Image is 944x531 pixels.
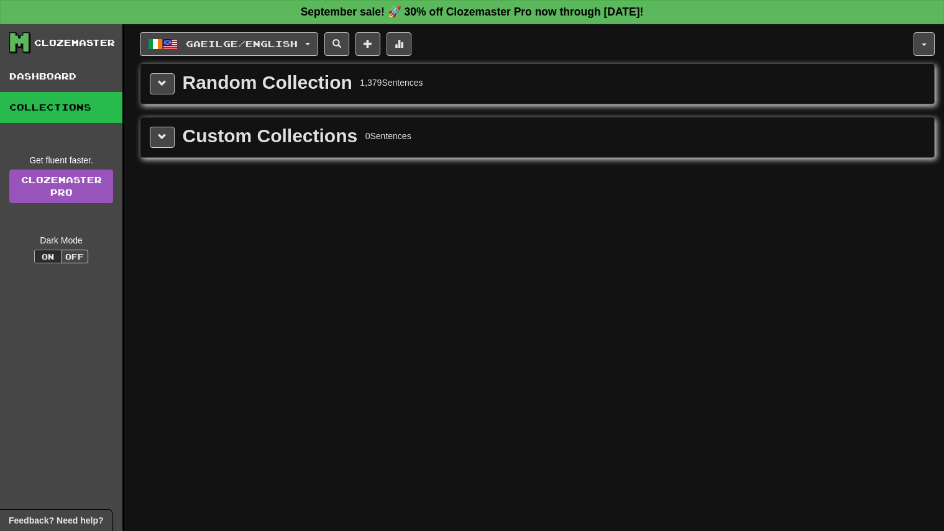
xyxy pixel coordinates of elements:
[355,32,380,56] button: Add sentence to collection
[9,154,113,166] div: Get fluent faster.
[324,32,349,56] button: Search sentences
[186,39,298,49] span: Gaeilge / English
[360,76,423,89] div: 1,379 Sentences
[183,73,352,92] div: Random Collection
[61,250,88,263] button: Off
[301,6,644,18] strong: September sale! 🚀 30% off Clozemaster Pro now through [DATE]!
[365,130,411,142] div: 0 Sentences
[140,32,318,56] button: Gaeilge/English
[34,250,62,263] button: On
[9,170,113,203] a: ClozemasterPro
[34,37,115,49] div: Clozemaster
[9,514,103,527] span: Open feedback widget
[387,32,411,56] button: More stats
[9,234,113,247] div: Dark Mode
[183,127,358,145] div: Custom Collections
